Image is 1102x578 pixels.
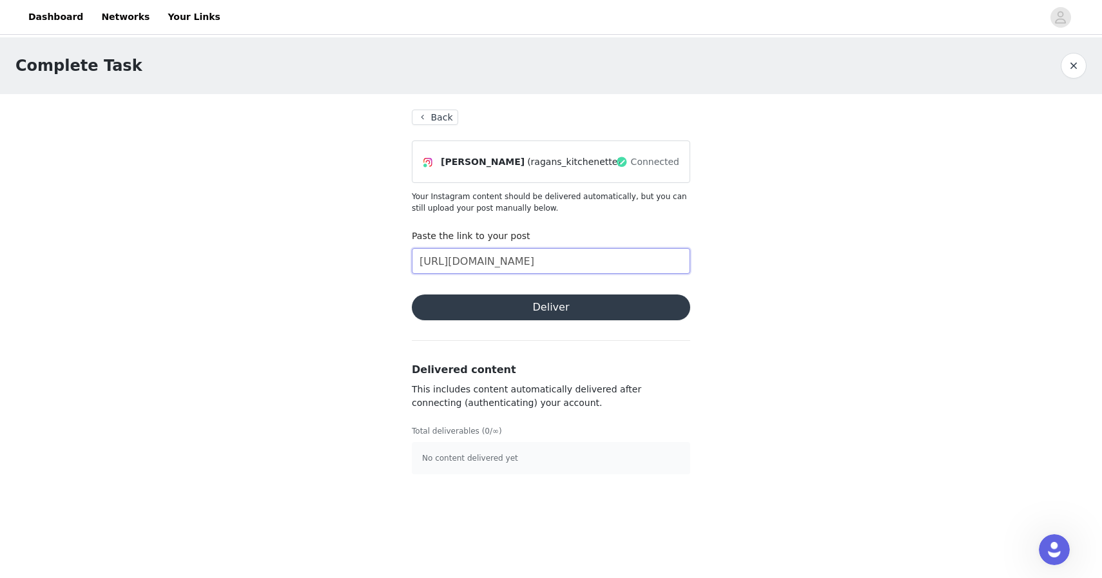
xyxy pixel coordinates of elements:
iframe: Intercom live chat [1039,534,1070,565]
input: Paste the link to your content here [412,248,690,274]
p: Your Instagram content should be delivered automatically, but you can still upload your post manu... [412,191,690,214]
a: Networks [93,3,157,32]
button: Deliver [412,294,690,320]
span: (ragans_kitchenette) [527,155,621,169]
div: avatar [1054,7,1067,28]
label: Paste the link to your post [412,231,530,241]
span: [PERSON_NAME] [441,155,525,169]
span: Connected [631,155,679,169]
p: Total deliverables (0/∞) [412,425,690,437]
img: Instagram Icon [423,157,433,168]
span: This includes content automatically delivered after connecting (authenticating) your account. [412,384,641,408]
button: Back [412,110,458,125]
h1: Complete Task [15,54,142,77]
p: No content delivered yet [422,452,680,464]
h3: Delivered content [412,362,690,378]
a: Your Links [160,3,228,32]
a: Dashboard [21,3,91,32]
